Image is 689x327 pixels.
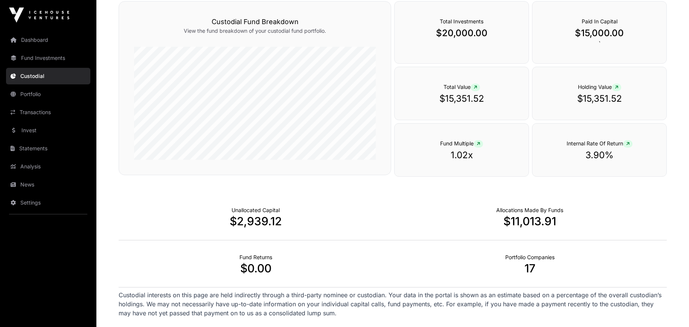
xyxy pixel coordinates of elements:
[410,93,514,105] p: $15,351.52
[582,18,617,24] span: Paid In Capital
[6,50,90,66] a: Fund Investments
[393,214,667,228] p: $11,013.91
[578,84,621,90] span: Holding Value
[547,93,651,105] p: $15,351.52
[6,32,90,48] a: Dashboard
[410,149,514,161] p: 1.02x
[119,261,393,275] p: $0.00
[440,140,483,147] span: Fund Multiple
[532,1,667,64] div: `
[496,206,563,214] p: Capital Deployed Into Companies
[410,27,514,39] p: $20,000.00
[547,149,651,161] p: 3.90%
[232,206,280,214] p: Cash not yet allocated.
[6,176,90,193] a: News
[119,214,393,228] p: $2,939.12
[6,68,90,84] a: Custodial
[6,140,90,157] a: Statements
[6,104,90,121] a: Transactions
[134,17,376,27] h3: Custodial Fund Breakdown
[6,194,90,211] a: Settings
[6,122,90,139] a: Invest
[134,27,376,35] p: View the fund breakdown of your custodial fund portfolio.
[6,158,90,175] a: Analysis
[9,8,69,23] img: Icehouse Ventures Logo
[505,254,555,261] p: Number of Companies Deployed Into
[6,86,90,102] a: Portfolio
[547,27,651,39] p: $15,000.00
[119,287,667,319] p: Custodial interests on this page are held indirectly through a third-party nominee or custodian. ...
[393,261,667,275] p: 17
[440,18,483,24] span: Total Investments
[239,254,272,261] p: Realised Returns from Funds
[567,140,633,147] span: Internal Rate Of Return
[651,291,689,327] iframe: Chat Widget
[444,84,480,90] span: Total Value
